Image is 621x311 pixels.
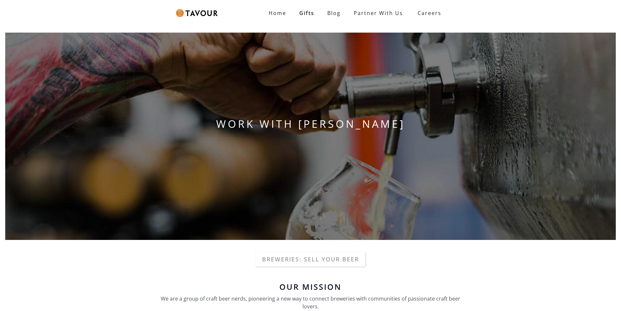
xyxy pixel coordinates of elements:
a: Gifts [293,7,321,20]
h6: Our Mission [157,283,464,291]
a: Partner With Us [347,7,409,20]
strong: Home [269,9,286,17]
a: Breweries: Sell your beer [256,252,365,267]
a: Home [262,7,293,20]
a: Blog [321,7,347,20]
h1: WORK WITH [PERSON_NAME] [5,116,616,132]
a: Careers [409,4,446,22]
strong: Careers [418,7,441,20]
